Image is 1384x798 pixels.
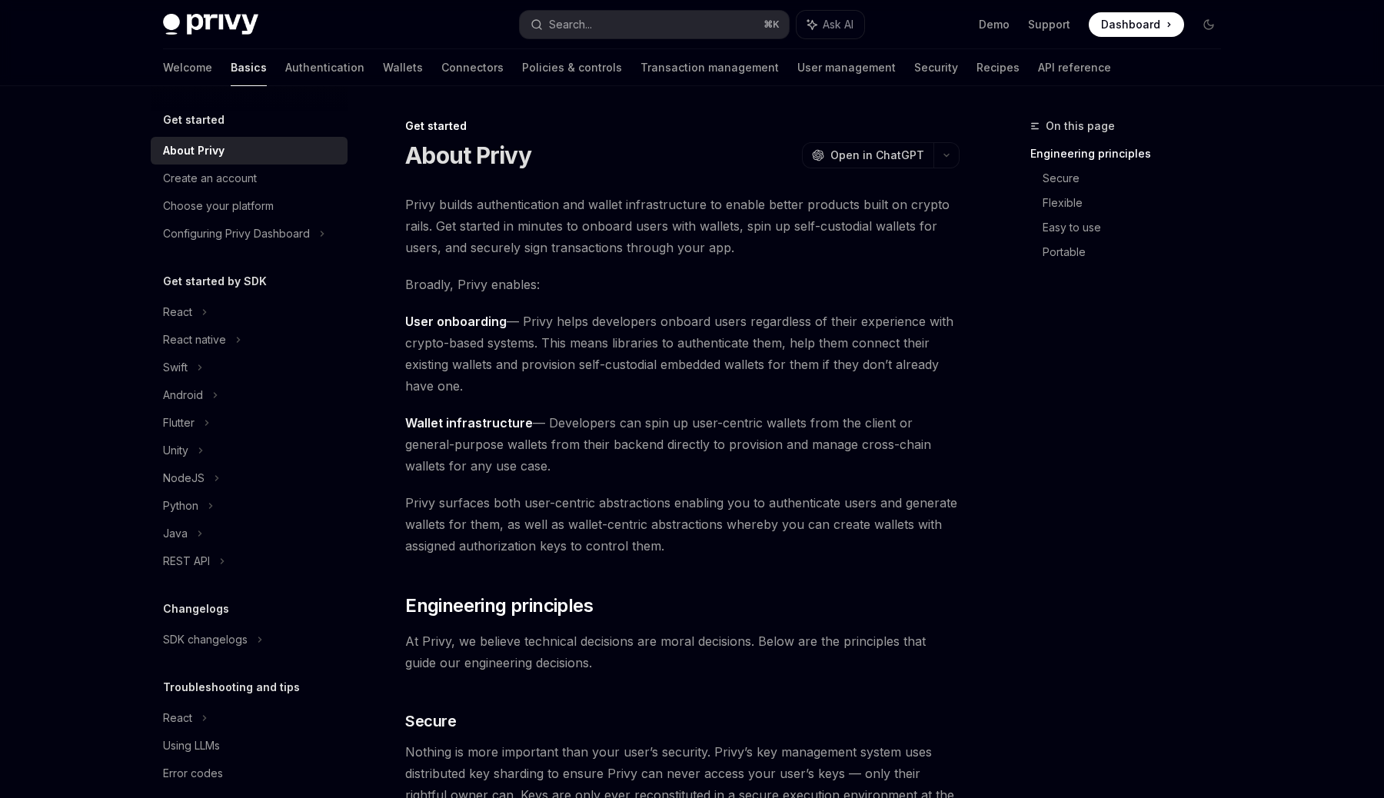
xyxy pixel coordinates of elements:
[405,194,960,258] span: Privy builds authentication and wallet infrastructure to enable better products built on crypto r...
[976,49,1020,86] a: Recipes
[1043,191,1233,215] a: Flexible
[163,764,223,783] div: Error codes
[1101,17,1160,32] span: Dashboard
[549,15,592,34] div: Search...
[764,18,780,31] span: ⌘ K
[405,141,531,169] h1: About Privy
[163,736,220,755] div: Using LLMs
[522,49,622,86] a: Policies & controls
[405,415,533,431] strong: Wallet infrastructure
[163,524,188,543] div: Java
[979,17,1010,32] a: Demo
[163,224,310,243] div: Configuring Privy Dashboard
[1030,141,1233,166] a: Engineering principles
[163,358,188,377] div: Swift
[405,311,960,397] span: — Privy helps developers onboard users regardless of their experience with crypto-based systems. ...
[151,192,348,220] a: Choose your platform
[405,492,960,557] span: Privy surfaces both user-centric abstractions enabling you to authenticate users and generate wal...
[914,49,958,86] a: Security
[163,169,257,188] div: Create an account
[640,49,779,86] a: Transaction management
[163,469,205,487] div: NodeJS
[151,165,348,192] a: Create an account
[163,49,212,86] a: Welcome
[1043,240,1233,264] a: Portable
[1043,166,1233,191] a: Secure
[231,49,267,86] a: Basics
[163,600,229,618] h5: Changelogs
[405,274,960,295] span: Broadly, Privy enables:
[163,552,210,570] div: REST API
[802,142,933,168] button: Open in ChatGPT
[163,678,300,697] h5: Troubleshooting and tips
[797,11,864,38] button: Ask AI
[1038,49,1111,86] a: API reference
[151,137,348,165] a: About Privy
[405,710,456,732] span: Secure
[405,314,507,329] strong: User onboarding
[163,141,225,160] div: About Privy
[163,111,225,129] h5: Get started
[1046,117,1115,135] span: On this page
[823,17,853,32] span: Ask AI
[830,148,924,163] span: Open in ChatGPT
[163,709,192,727] div: React
[405,630,960,673] span: At Privy, we believe technical decisions are moral decisions. Below are the principles that guide...
[1196,12,1221,37] button: Toggle dark mode
[163,14,258,35] img: dark logo
[163,331,226,349] div: React native
[163,441,188,460] div: Unity
[285,49,364,86] a: Authentication
[1043,215,1233,240] a: Easy to use
[163,497,198,515] div: Python
[163,630,248,649] div: SDK changelogs
[520,11,789,38] button: Search...⌘K
[797,49,896,86] a: User management
[1089,12,1184,37] a: Dashboard
[163,414,195,432] div: Flutter
[151,760,348,787] a: Error codes
[405,594,593,618] span: Engineering principles
[163,272,267,291] h5: Get started by SDK
[163,386,203,404] div: Android
[163,303,192,321] div: React
[383,49,423,86] a: Wallets
[163,197,274,215] div: Choose your platform
[441,49,504,86] a: Connectors
[405,412,960,477] span: — Developers can spin up user-centric wallets from the client or general-purpose wallets from the...
[405,118,960,134] div: Get started
[151,732,348,760] a: Using LLMs
[1028,17,1070,32] a: Support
